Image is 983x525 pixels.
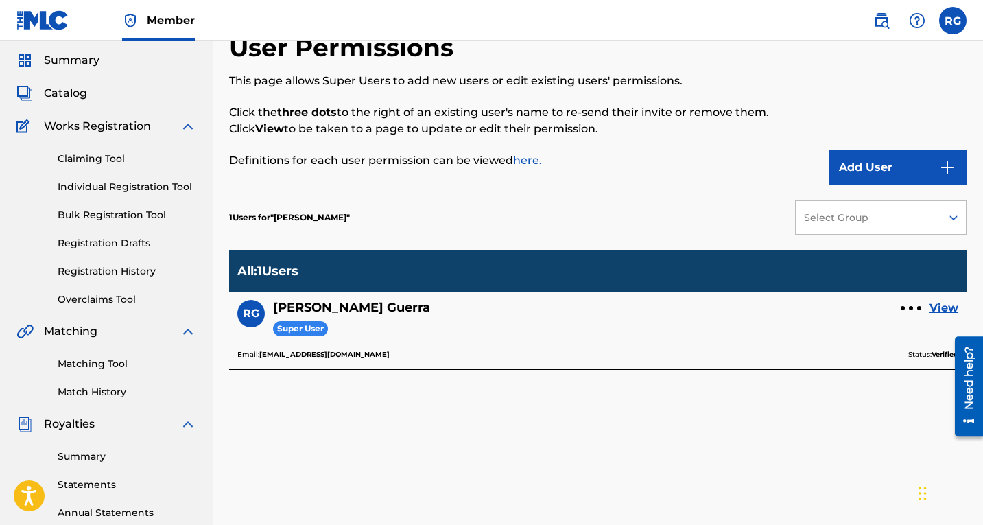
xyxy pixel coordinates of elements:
[16,85,87,102] a: CatalogCatalog
[16,85,33,102] img: Catalog
[147,12,195,28] span: Member
[180,416,196,432] img: expand
[908,349,958,361] p: Status:
[44,52,99,69] span: Summary
[58,450,196,464] a: Summary
[58,180,196,194] a: Individual Registration Tool
[58,292,196,307] a: Overclaims Tool
[273,321,328,337] span: Super User
[929,300,958,316] a: View
[16,416,33,432] img: Royalties
[914,459,983,525] iframe: Chat Widget
[16,52,99,69] a: SummarySummary
[255,122,284,135] strong: View
[58,152,196,166] a: Claiming Tool
[58,208,196,222] a: Bulk Registration Tool
[44,118,151,135] span: Works Registration
[237,264,298,279] p: All : 1 Users
[58,385,196,399] a: Match History
[16,118,34,135] img: Works Registration
[868,7,895,34] a: Public Search
[16,323,34,340] img: Matching
[237,349,390,361] p: Email:
[243,305,259,322] span: RG
[180,323,196,340] img: expand
[16,52,33,69] img: Summary
[945,331,983,442] iframe: Resource Center
[513,154,542,167] a: here.
[122,12,139,29] img: Top Rightsholder
[909,12,925,29] img: help
[270,212,350,222] span: Rosalia J Guerra
[229,73,797,89] p: This page allows Super Users to add new users or edit existing users' permissions.
[229,152,797,169] p: Definitions for each user permission can be viewed
[44,85,87,102] span: Catalog
[903,7,931,34] div: Help
[939,159,956,176] img: 9d2ae6d4665cec9f34b9.svg
[829,150,967,185] button: Add User
[229,32,460,63] h2: User Permissions
[44,323,97,340] span: Matching
[58,264,196,279] a: Registration History
[873,12,890,29] img: search
[273,300,430,316] h5: Rosalia Guerra
[932,350,958,359] b: Verified
[277,106,337,119] strong: three dots
[259,350,390,359] b: [EMAIL_ADDRESS][DOMAIN_NAME]
[180,118,196,135] img: expand
[804,211,932,225] div: Select Group
[58,506,196,520] a: Annual Statements
[229,212,270,222] span: 1 Users for
[229,104,797,137] p: Click the to the right of an existing user's name to re-send their invite or remove them. Click t...
[939,7,967,34] div: User Menu
[919,473,927,514] div: Drag
[58,236,196,250] a: Registration Drafts
[44,416,95,432] span: Royalties
[16,10,69,30] img: MLC Logo
[58,478,196,492] a: Statements
[58,357,196,371] a: Matching Tool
